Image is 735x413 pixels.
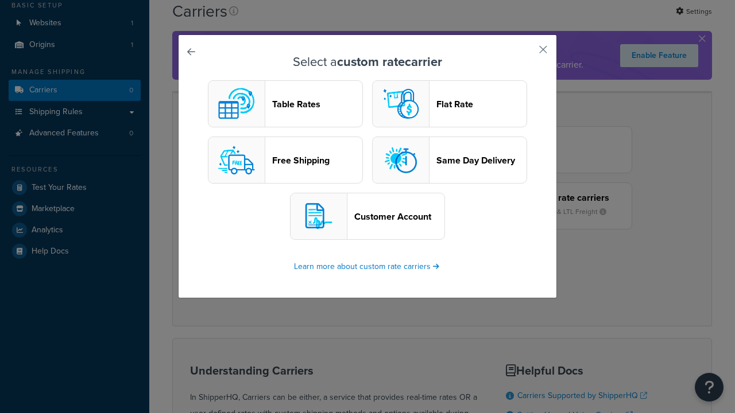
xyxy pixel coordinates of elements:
button: customerAccount logoCustomer Account [290,193,445,240]
header: Flat Rate [436,99,527,110]
header: Table Rates [272,99,362,110]
img: customerAccount logo [296,193,342,239]
a: Learn more about custom rate carriers [294,260,441,272]
img: free logo [214,137,260,183]
img: custom logo [214,81,260,127]
strong: custom rate carrier [337,52,442,71]
header: Customer Account [354,211,444,222]
img: flat logo [378,81,424,127]
button: free logoFree Shipping [208,137,363,184]
h3: Select a [207,55,528,69]
button: sameday logoSame Day Delivery [372,137,527,184]
img: sameday logo [378,137,424,183]
header: Free Shipping [272,155,362,166]
button: flat logoFlat Rate [372,80,527,127]
button: custom logoTable Rates [208,80,363,127]
header: Same Day Delivery [436,155,527,166]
